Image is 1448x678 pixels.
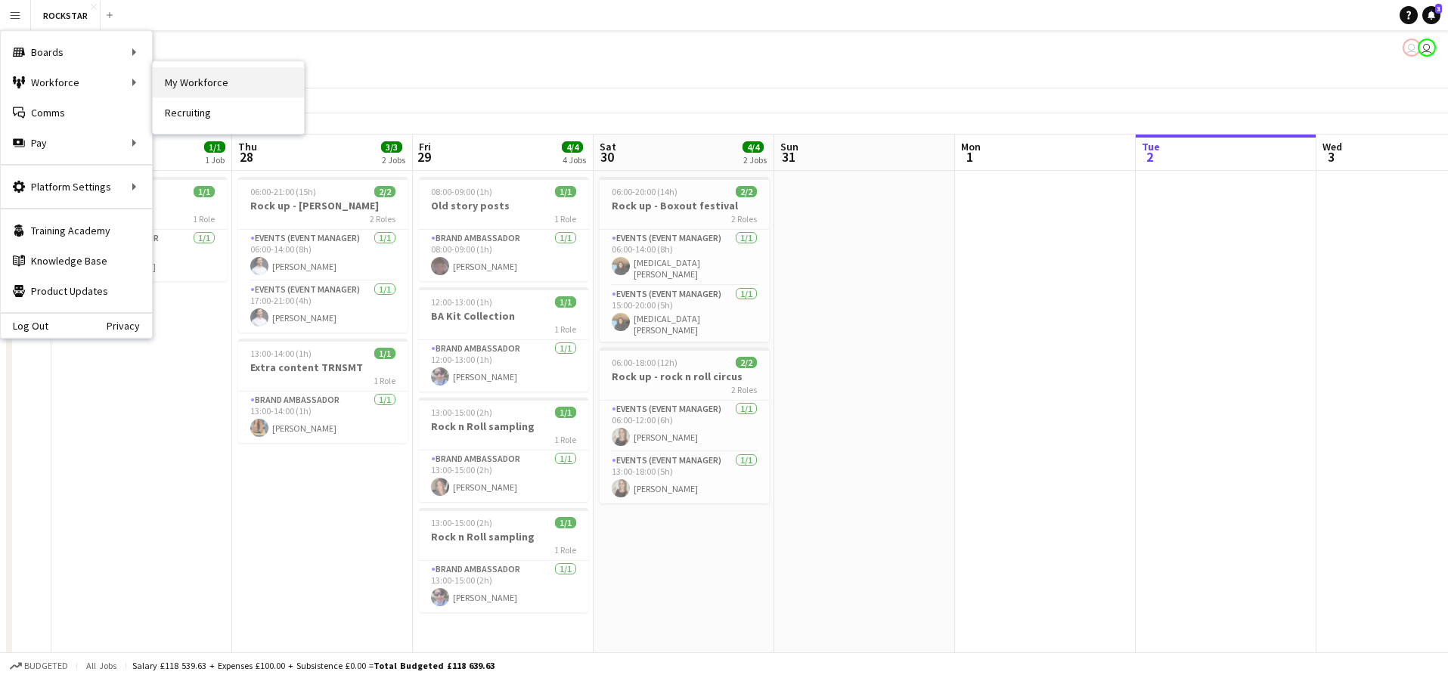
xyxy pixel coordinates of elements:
span: 2 Roles [370,213,395,224]
span: 1/1 [555,296,576,308]
span: 1/1 [555,407,576,418]
span: 1 Role [193,213,215,224]
div: Pay [1,128,152,158]
div: 4 Jobs [563,154,586,166]
span: 06:00-18:00 (12h) [612,357,677,368]
a: Comms [1,98,152,128]
h3: Rock n Roll sampling [419,419,588,433]
span: Budgeted [24,661,68,671]
app-job-card: 13:00-15:00 (2h)1/1Rock n Roll sampling1 RoleBrand Ambassador1/113:00-15:00 (2h)[PERSON_NAME] [419,508,588,612]
span: Sat [600,140,616,153]
span: 2/2 [374,186,395,197]
span: 1 Role [554,213,576,224]
span: 3/3 [381,141,402,153]
h3: Rock up - [PERSON_NAME] [238,199,408,212]
span: 1/1 [555,186,576,197]
h3: Rock n Roll sampling [419,530,588,543]
h3: BA Kit Collection [419,309,588,323]
div: Platform Settings [1,172,152,202]
div: 1 Job [205,154,225,166]
app-job-card: 13:00-14:00 (1h)1/1Extra content TRNSMT1 RoleBrand Ambassador1/113:00-14:00 (1h)[PERSON_NAME] [238,339,408,443]
button: Budgeted [8,658,70,674]
span: Total Budgeted £118 639.63 [374,660,495,671]
app-card-role: Events (Event Manager)1/115:00-20:00 (5h)[MEDICAL_DATA][PERSON_NAME] [600,286,769,342]
div: Salary £118 539.63 + Expenses £100.00 + Subsistence £0.00 = [132,660,495,671]
span: Fri [419,140,431,153]
a: Log Out [1,320,48,332]
span: 12:00-13:00 (1h) [431,296,492,308]
app-card-role: Events (Event Manager)1/117:00-21:00 (4h)[PERSON_NAME] [238,281,408,333]
app-user-avatar: Ed Harvey [1403,39,1421,57]
div: 12:00-13:00 (1h)1/1BA Kit Collection1 RoleBrand Ambassador1/112:00-13:00 (1h)[PERSON_NAME] [419,287,588,392]
app-card-role: Brand Ambassador1/112:00-13:00 (1h)[PERSON_NAME] [419,340,588,392]
a: Privacy [107,320,152,332]
span: 1 Role [554,544,576,556]
span: 13:00-14:00 (1h) [250,348,312,359]
span: 4/4 [743,141,764,153]
div: Workforce [1,67,152,98]
span: 1/1 [555,517,576,528]
div: Boards [1,37,152,67]
span: 3 [1435,4,1442,14]
span: 1 Role [374,375,395,386]
h3: Extra content TRNSMT [238,361,408,374]
a: Training Academy [1,215,152,246]
span: Sun [780,140,798,153]
span: 28 [236,148,257,166]
app-card-role: Events (Event Manager)1/106:00-12:00 (6h)[PERSON_NAME] [600,401,769,452]
span: Mon [961,140,981,153]
span: 1 Role [554,434,576,445]
span: 29 [417,148,431,166]
span: 06:00-20:00 (14h) [612,186,677,197]
span: Wed [1322,140,1342,153]
a: 3 [1422,6,1440,24]
app-card-role: Brand Ambassador1/108:00-09:00 (1h)[PERSON_NAME] [419,230,588,281]
app-job-card: 06:00-20:00 (14h)2/2Rock up - Boxout festival2 RolesEvents (Event Manager)1/106:00-14:00 (8h)[MED... [600,177,769,342]
app-card-role: Brand Ambassador1/113:00-15:00 (2h)[PERSON_NAME] [419,561,588,612]
span: 30 [597,148,616,166]
span: Tue [1142,140,1160,153]
app-job-card: 08:00-09:00 (1h)1/1Old story posts1 RoleBrand Ambassador1/108:00-09:00 (1h)[PERSON_NAME] [419,177,588,281]
a: Recruiting [153,98,304,128]
span: 4/4 [562,141,583,153]
span: Thu [238,140,257,153]
span: 1/1 [194,186,215,197]
span: 1 [959,148,981,166]
app-card-role: Events (Event Manager)1/113:00-18:00 (5h)[PERSON_NAME] [600,452,769,503]
span: 06:00-21:00 (15h) [250,186,316,197]
app-card-role: Events (Event Manager)1/106:00-14:00 (8h)[MEDICAL_DATA][PERSON_NAME] [600,230,769,286]
app-card-role: Events (Event Manager)1/106:00-14:00 (8h)[PERSON_NAME] [238,230,408,281]
h3: Old story posts [419,199,588,212]
a: Product Updates [1,276,152,306]
span: 2/2 [736,357,757,368]
div: 2 Jobs [743,154,767,166]
span: 1/1 [374,348,395,359]
span: 31 [778,148,798,166]
app-card-role: Brand Ambassador1/113:00-15:00 (2h)[PERSON_NAME] [419,450,588,502]
div: 2 Jobs [382,154,405,166]
span: 1 Role [554,324,576,335]
a: Knowledge Base [1,246,152,276]
h3: Rock up - Boxout festival [600,199,769,212]
span: 2 [1139,148,1160,166]
a: My Workforce [153,67,304,98]
span: 1/1 [204,141,225,153]
app-job-card: 06:00-18:00 (12h)2/2Rock up - rock n roll circus2 RolesEvents (Event Manager)1/106:00-12:00 (6h)[... [600,348,769,503]
span: All jobs [83,660,119,671]
app-job-card: 13:00-15:00 (2h)1/1Rock n Roll sampling1 RoleBrand Ambassador1/113:00-15:00 (2h)[PERSON_NAME] [419,398,588,502]
span: 2/2 [736,186,757,197]
app-card-role: Brand Ambassador1/113:00-14:00 (1h)[PERSON_NAME] [238,392,408,443]
app-job-card: 06:00-21:00 (15h)2/2Rock up - [PERSON_NAME]2 RolesEvents (Event Manager)1/106:00-14:00 (8h)[PERSO... [238,177,408,333]
span: 3 [1320,148,1342,166]
h3: Rock up - rock n roll circus [600,370,769,383]
app-user-avatar: Ed Harvey [1418,39,1436,57]
span: 13:00-15:00 (2h) [431,517,492,528]
span: 2 Roles [731,384,757,395]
